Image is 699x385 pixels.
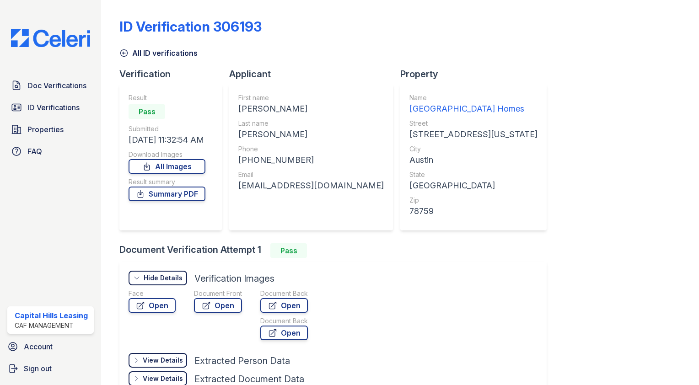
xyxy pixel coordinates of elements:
[144,273,183,283] div: Hide Details
[129,177,205,187] div: Result summary
[409,144,538,154] div: City
[194,272,274,285] div: Verification Images
[409,154,538,166] div: Austin
[24,341,53,352] span: Account
[4,29,97,47] img: CE_Logo_Blue-a8612792a0a2168367f1c8372b55b34899dd931a85d93a1a3d3e32e68fde9ad4.png
[409,179,538,192] div: [GEOGRAPHIC_DATA]
[238,128,384,141] div: [PERSON_NAME]
[238,93,384,102] div: First name
[143,374,183,383] div: View Details
[24,363,52,374] span: Sign out
[238,170,384,179] div: Email
[119,18,262,35] div: ID Verification 306193
[129,289,176,298] div: Face
[119,68,229,80] div: Verification
[409,102,538,115] div: [GEOGRAPHIC_DATA] Homes
[409,93,538,102] div: Name
[238,144,384,154] div: Phone
[270,243,307,258] div: Pass
[129,93,205,102] div: Result
[194,289,242,298] div: Document Front
[409,128,538,141] div: [STREET_ADDRESS][US_STATE]
[27,146,42,157] span: FAQ
[7,120,94,139] a: Properties
[119,243,554,258] div: Document Verification Attempt 1
[409,170,538,179] div: State
[129,298,176,313] a: Open
[4,337,97,356] a: Account
[409,93,538,115] a: Name [GEOGRAPHIC_DATA] Homes
[27,102,80,113] span: ID Verifications
[238,179,384,192] div: [EMAIL_ADDRESS][DOMAIN_NAME]
[7,98,94,117] a: ID Verifications
[129,150,205,159] div: Download Images
[7,142,94,160] a: FAQ
[119,48,198,59] a: All ID verifications
[15,321,88,330] div: CAF Management
[4,359,97,378] a: Sign out
[129,124,205,134] div: Submitted
[194,298,242,313] a: Open
[229,68,400,80] div: Applicant
[238,154,384,166] div: [PHONE_NUMBER]
[661,348,690,376] iframe: chat widget
[129,159,205,174] a: All Images
[409,205,538,218] div: 78759
[260,298,308,313] a: Open
[409,119,538,128] div: Street
[238,119,384,128] div: Last name
[129,134,205,146] div: [DATE] 11:32:54 AM
[15,310,88,321] div: Capital Hills Leasing
[27,124,64,135] span: Properties
[260,316,308,326] div: Document Back
[194,354,290,367] div: Extracted Person Data
[400,68,554,80] div: Property
[260,289,308,298] div: Document Back
[129,104,165,119] div: Pass
[7,76,94,95] a: Doc Verifications
[27,80,86,91] span: Doc Verifications
[143,356,183,365] div: View Details
[129,187,205,201] a: Summary PDF
[409,196,538,205] div: Zip
[260,326,308,340] a: Open
[238,102,384,115] div: [PERSON_NAME]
